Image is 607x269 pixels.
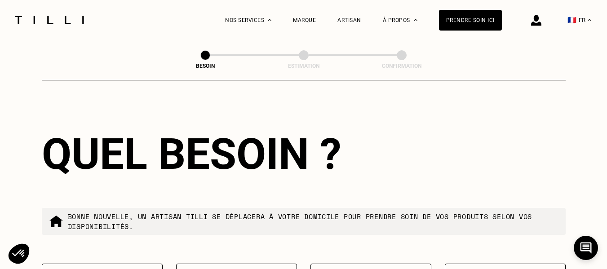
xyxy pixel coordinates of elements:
[160,63,250,69] div: Besoin
[337,17,361,23] a: Artisan
[42,129,566,179] div: Quel besoin ?
[588,19,591,21] img: menu déroulant
[357,63,447,69] div: Confirmation
[439,10,502,31] a: Prendre soin ici
[414,19,417,21] img: Menu déroulant à propos
[293,17,316,23] a: Marque
[49,214,63,229] img: commande à domicile
[531,15,541,26] img: icône connexion
[268,19,271,21] img: Menu déroulant
[68,212,558,231] p: Bonne nouvelle, un artisan tilli se déplacera à votre domicile pour prendre soin de vos produits ...
[259,63,349,69] div: Estimation
[12,16,87,24] img: Logo du service de couturière Tilli
[567,16,576,24] span: 🇫🇷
